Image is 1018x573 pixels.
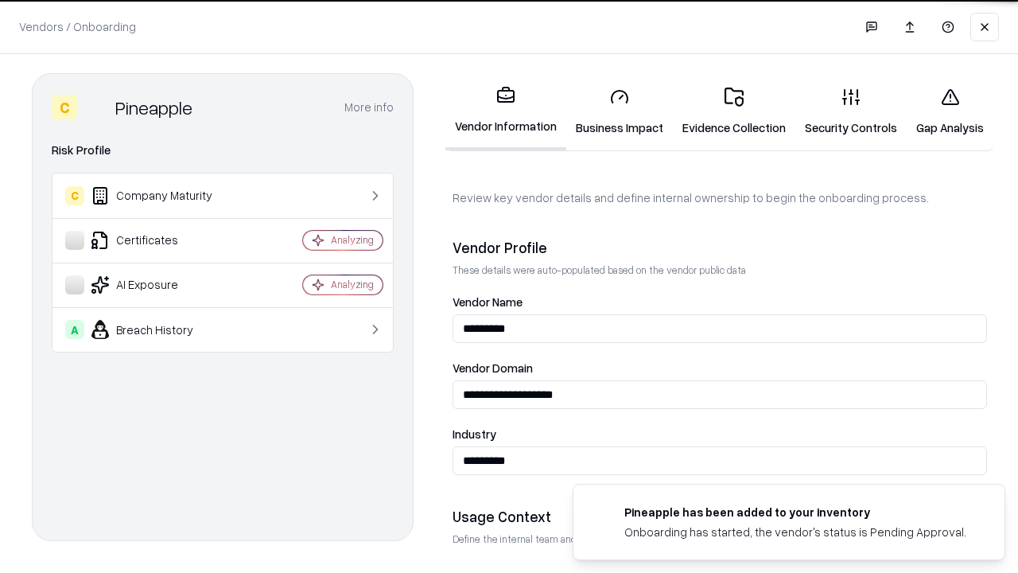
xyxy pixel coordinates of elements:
a: Business Impact [566,75,673,149]
a: Gap Analysis [907,75,993,149]
div: Breach History [65,320,255,339]
a: Security Controls [795,75,907,149]
div: Analyzing [331,233,374,247]
div: A [65,320,84,339]
img: pineappleenergy.com [593,504,612,523]
div: Risk Profile [52,141,394,160]
button: More info [344,93,394,122]
div: AI Exposure [65,275,255,294]
label: Vendor Name [453,296,987,308]
img: Pineapple [84,95,109,120]
div: Vendor Profile [453,238,987,257]
p: These details were auto-populated based on the vendor public data [453,263,987,277]
div: C [52,95,77,120]
div: C [65,186,84,205]
div: Pineapple has been added to your inventory [624,504,966,520]
label: Industry [453,428,987,440]
a: Vendor Information [445,73,566,150]
div: Onboarding has started, the vendor's status is Pending Approval. [624,524,966,540]
div: Pineapple [115,95,192,120]
div: Company Maturity [65,186,255,205]
p: Vendors / Onboarding [19,18,136,35]
p: Define the internal team and reason for using this vendor. This helps assess business relevance a... [453,532,987,546]
div: Analyzing [331,278,374,291]
div: Certificates [65,231,255,250]
p: Review key vendor details and define internal ownership to begin the onboarding process. [453,189,987,206]
label: Vendor Domain [453,362,987,374]
div: Usage Context [453,507,987,526]
a: Evidence Collection [673,75,795,149]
